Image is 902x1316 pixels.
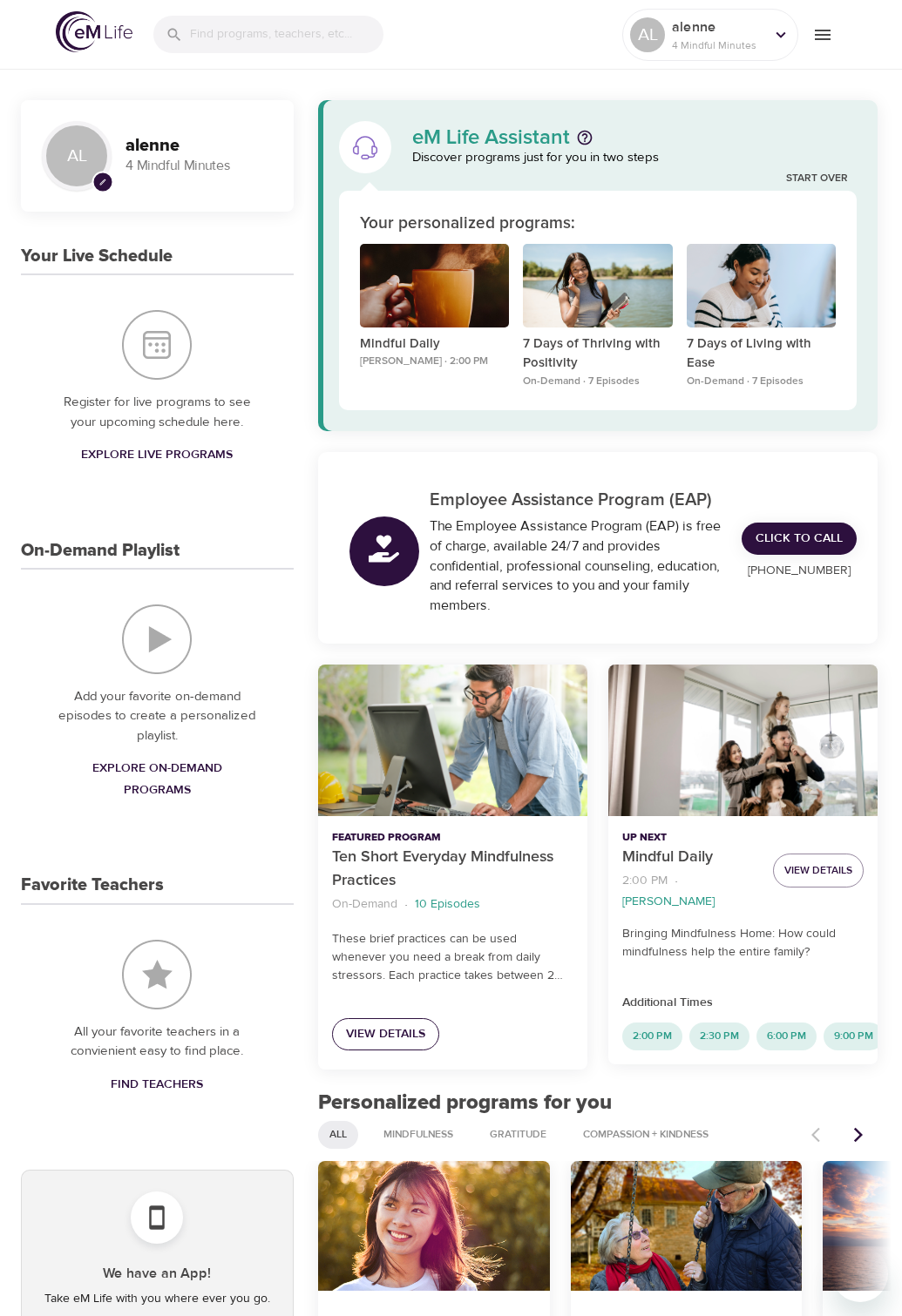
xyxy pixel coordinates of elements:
a: Explore On-Demand Programs [56,752,259,806]
a: Find Teachers [104,1069,210,1101]
span: Gratitude [479,1127,557,1142]
div: 2:00 PM [622,1022,682,1050]
p: On-Demand · 7 Episodes [523,374,672,389]
span: Compassion + Kindness [573,1127,719,1142]
span: Explore Live Programs [81,444,233,466]
a: Click to Call [742,523,857,555]
p: Register for live programs to see your upcoming schedule here. [56,393,259,432]
p: All your favorite teachers in a convienient easy to find place. [56,1022,259,1062]
span: Mindfulness [373,1127,464,1142]
button: Mindful Daily [360,244,509,334]
span: All [319,1127,357,1142]
p: On-Demand [332,895,397,914]
div: Mindfulness [372,1121,465,1149]
p: 7 Days of Thriving with Positivity [523,334,672,374]
div: The Employee Assistance Program (EAP) is free of charge, available 24/7 and provides confidential... [430,516,721,616]
button: 7 Days of Aging Gracefully [571,1161,803,1291]
span: Click to Call [756,528,843,550]
p: Your personalized programs: [360,212,575,237]
div: Compassion + Kindness [572,1121,720,1149]
p: Discover programs just for you in two steps [412,148,857,168]
p: Additional Times [622,994,864,1012]
span: Explore On-Demand Programs [63,758,252,800]
p: 4 Mindful Minutes [672,37,764,53]
div: AL [630,17,665,52]
button: Ten Short Everyday Mindfulness Practices [318,665,587,816]
span: 6:00 PM [756,1029,817,1043]
p: These brief practices can be used whenever you need a break from daily stressors. Each practice t... [332,930,573,985]
p: [PHONE_NUMBER] [742,562,857,580]
p: Mindful Daily [360,334,509,354]
a: Explore Live Programs [74,439,240,471]
p: Bringing Mindfulness Home: How could mindfulness help the entire family? [622,925,864,962]
div: All [318,1121,358,1149]
button: View Details [773,854,864,887]
button: 7 Days of Thriving with Positivity [523,244,672,334]
img: Your Live Schedule [122,310,192,380]
p: 4 Mindful Minutes [125,156,273,176]
a: View Details [332,1018,439,1050]
p: 2:00 PM [622,872,668,890]
li: · [675,869,678,893]
button: 7 Days of Living with Ease [687,244,836,334]
h5: We have an App! [36,1265,279,1283]
p: Take eM Life with you where ever you go. [36,1290,279,1308]
p: Ten Short Everyday Mindfulness Practices [332,846,573,893]
p: Up Next [622,830,759,846]
h3: On-Demand Playlist [21,541,180,561]
p: 7 Days of Living with Ease [687,334,836,374]
span: 2:00 PM [622,1029,682,1043]
p: alenne [672,17,764,37]
p: Employee Assistance Program (EAP) [430,487,721,513]
span: Find Teachers [111,1074,203,1096]
span: View Details [346,1023,425,1045]
span: View Details [784,861,852,880]
img: eM Life Assistant [351,133,379,161]
li: · [404,893,408,916]
p: [PERSON_NAME] · 2:00 PM [360,354,509,369]
p: Featured Program [332,830,573,846]
span: 9:00 PM [824,1029,884,1043]
h3: alenne [125,136,273,156]
p: eM Life Assistant [412,127,570,148]
div: Gratitude [478,1121,558,1149]
p: Mindful Daily [622,846,759,869]
p: Add your favorite on-demand episodes to create a personalized playlist. [56,687,259,746]
img: logo [56,11,132,52]
img: On-Demand Playlist [122,604,192,674]
iframe: Knapp för att öppna meddelandefönstret [832,1246,888,1302]
img: Favorite Teachers [122,940,192,1009]
button: 7 Days of Emotional Intelligence [318,1161,550,1291]
button: Mindful Daily [608,665,878,816]
h3: Favorite Teachers [21,875,164,895]
span: 2:30 PM [689,1029,749,1043]
button: Next items [839,1116,878,1154]
div: 9:00 PM [824,1022,884,1050]
h3: Your Live Schedule [21,246,173,267]
h2: Personalized programs for you [318,1090,878,1116]
input: Find programs, teachers, etc... [190,16,383,53]
p: 10 Episodes [415,895,480,914]
nav: breadcrumb [332,893,573,916]
p: On-Demand · 7 Episodes [687,374,836,389]
nav: breadcrumb [622,869,759,911]
p: [PERSON_NAME] [622,893,715,911]
div: AL [42,121,112,191]
button: menu [798,10,846,58]
div: 2:30 PM [689,1022,749,1050]
a: Start Over [786,172,848,186]
div: 6:00 PM [756,1022,817,1050]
